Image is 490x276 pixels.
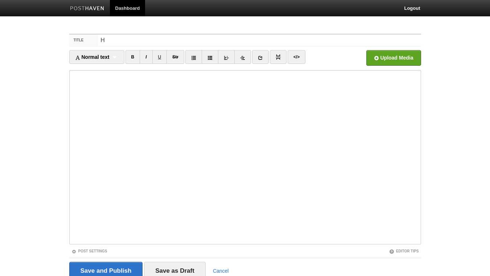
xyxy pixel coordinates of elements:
img: Posthaven-bar [70,6,104,12]
a: Post Settings [71,249,107,253]
label: Title [69,34,99,46]
del: Str [172,54,178,60]
a: Cancel [213,268,229,274]
a: </> [288,50,305,64]
img: pagebreak-icon.png [276,54,281,60]
a: I [140,50,152,64]
a: U [152,50,167,64]
a: Editor Tips [389,249,419,253]
a: B [125,50,140,64]
a: Str [166,50,184,64]
span: Normal text [75,54,110,60]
